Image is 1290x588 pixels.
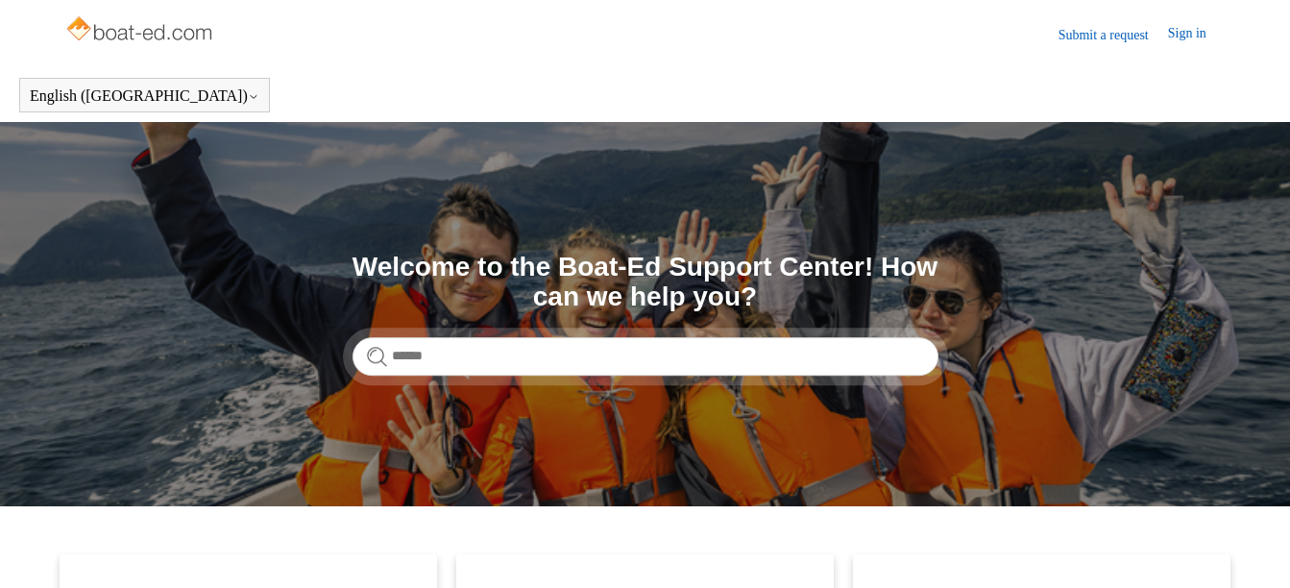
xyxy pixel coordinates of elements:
img: Boat-Ed Help Center home page [64,12,217,50]
a: Sign in [1168,23,1226,46]
div: Chat Support [1166,524,1277,574]
button: English ([GEOGRAPHIC_DATA]) [30,87,259,105]
a: Submit a request [1059,25,1168,45]
input: Search [353,337,938,376]
h1: Welcome to the Boat-Ed Support Center! How can we help you? [353,253,938,312]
